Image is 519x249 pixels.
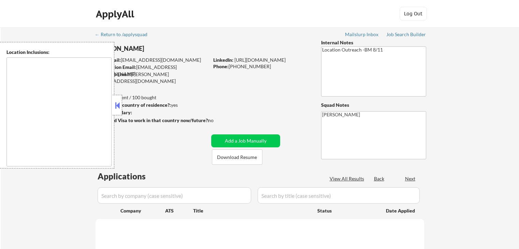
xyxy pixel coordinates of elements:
[96,64,209,77] div: [EMAIL_ADDRESS][DOMAIN_NAME]
[345,32,379,39] a: Mailslurp Inbox
[213,57,233,63] strong: LinkedIn:
[6,49,112,56] div: Location Inclusions:
[374,175,385,182] div: Back
[193,207,311,214] div: Title
[95,94,209,101] div: 88 sent / 100 bought
[345,32,379,37] div: Mailslurp Inbox
[321,39,426,46] div: Internal Notes
[95,32,154,39] a: ← Return to /applysquad
[213,63,310,70] div: [PHONE_NUMBER]
[258,187,420,204] input: Search by title (case sensitive)
[120,207,165,214] div: Company
[95,32,154,37] div: ← Return to /applysquad
[165,207,193,214] div: ATS
[96,8,136,20] div: ApplyAll
[330,175,366,182] div: View All Results
[317,204,376,217] div: Status
[386,32,426,37] div: Job Search Builder
[96,71,209,84] div: [PERSON_NAME][EMAIL_ADDRESS][DOMAIN_NAME]
[95,102,207,108] div: yes
[208,117,228,124] div: no
[95,102,171,108] strong: Can work in country of residence?:
[212,149,262,165] button: Download Resume
[405,175,416,182] div: Next
[96,57,209,63] div: [EMAIL_ADDRESS][DOMAIN_NAME]
[96,117,209,123] strong: Will need Visa to work in that country now/future?:
[321,102,426,108] div: Squad Notes
[98,187,251,204] input: Search by company (case sensitive)
[211,134,280,147] button: Add a Job Manually
[96,44,236,53] div: [PERSON_NAME]
[234,57,286,63] a: [URL][DOMAIN_NAME]
[98,172,165,180] div: Applications
[213,63,229,69] strong: Phone:
[386,207,416,214] div: Date Applied
[400,7,427,20] button: Log Out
